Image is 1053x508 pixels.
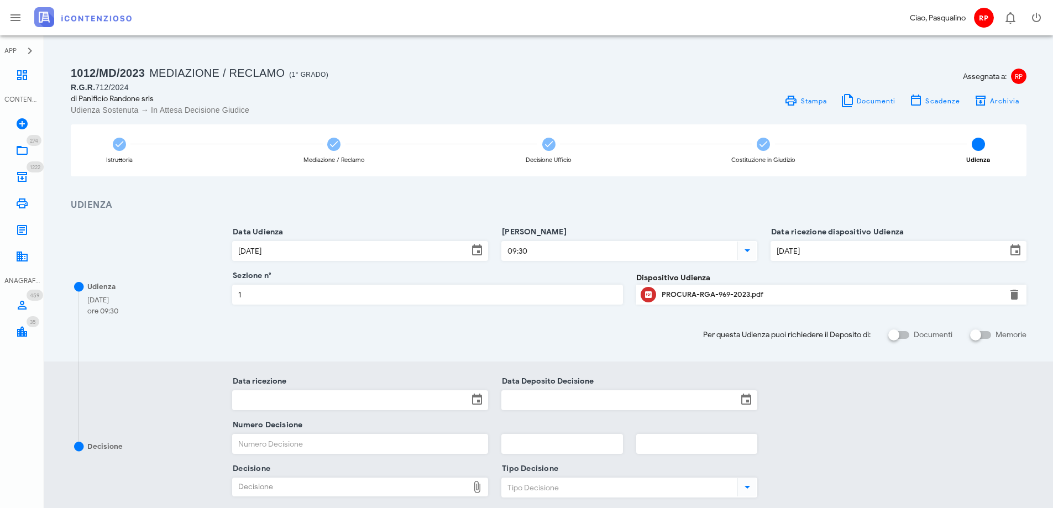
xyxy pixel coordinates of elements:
span: 459 [30,292,40,299]
label: Data ricezione dispositivo Udienza [768,227,904,238]
h3: Udienza [71,198,1026,212]
button: Archivia [967,93,1026,108]
label: Tipo Decisione [499,463,558,474]
span: 35 [30,318,36,326]
input: Numero Decisione [233,434,488,453]
div: Udienza Sostenuta → In Attesa Decisione Giudice [71,104,542,116]
span: Assegnata a: [963,71,1007,82]
input: Tipo Decisione [502,478,735,497]
button: Distintivo [997,4,1023,31]
span: Distintivo [27,316,39,327]
div: Decisione Ufficio [526,157,572,163]
div: 712/2024 [71,82,542,93]
span: (1° Grado) [289,71,328,78]
div: Decisione [87,441,123,452]
button: Documenti [834,93,903,108]
span: Scadenze [925,97,960,105]
label: [PERSON_NAME] [499,227,567,238]
div: Decisione [233,478,468,496]
label: Memorie [996,329,1026,341]
span: Stampa [800,97,827,105]
div: Istruttoria [106,157,133,163]
div: CONTENZIOSO [4,95,40,104]
div: Udienza [87,281,116,292]
span: 274 [30,137,38,144]
div: Ciao, Pasqualino [910,12,966,24]
label: Numero Decisione [229,420,302,431]
button: RP [970,4,997,31]
div: Udienza [966,157,990,163]
span: Distintivo [27,290,43,301]
label: Sezione n° [229,270,271,281]
a: Stampa [778,93,834,108]
span: Distintivo [27,135,41,146]
span: Distintivo [27,161,44,172]
span: 1012/MD/2023 [71,67,145,79]
div: Mediazione / Reclamo [303,157,365,163]
div: Costituzione in Giudizio [731,157,795,163]
label: Decisione [229,463,270,474]
button: Clicca per aprire un'anteprima del file o scaricarlo [641,287,656,302]
label: Dispositivo Udienza [636,272,710,284]
span: 1222 [30,164,40,171]
span: R.G.R. [71,83,95,92]
input: Ora Udienza [502,242,735,260]
button: Scadenze [903,93,967,108]
div: Clicca per aprire un'anteprima del file o scaricarlo [662,286,1001,303]
div: [DATE] [87,295,118,306]
input: Sezione n° [233,285,622,304]
label: Data Udienza [229,227,284,238]
div: di Panificio Randone srls [71,93,542,104]
span: 5 [972,138,985,151]
label: Documenti [914,329,952,341]
button: Elimina [1008,288,1021,301]
div: PROCURA-RGA-969-2023.pdf [662,290,1001,299]
span: Per questa Udienza puoi richiedere il Deposito di: [703,329,871,341]
span: Mediazione / Reclamo [149,67,285,79]
img: logo-text-2x.png [34,7,132,27]
span: RP [1011,69,1026,84]
span: Documenti [856,97,896,105]
div: ore 09:30 [87,306,118,317]
div: ANAGRAFICA [4,276,40,286]
span: Archivia [989,97,1020,105]
span: RP [974,8,994,28]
